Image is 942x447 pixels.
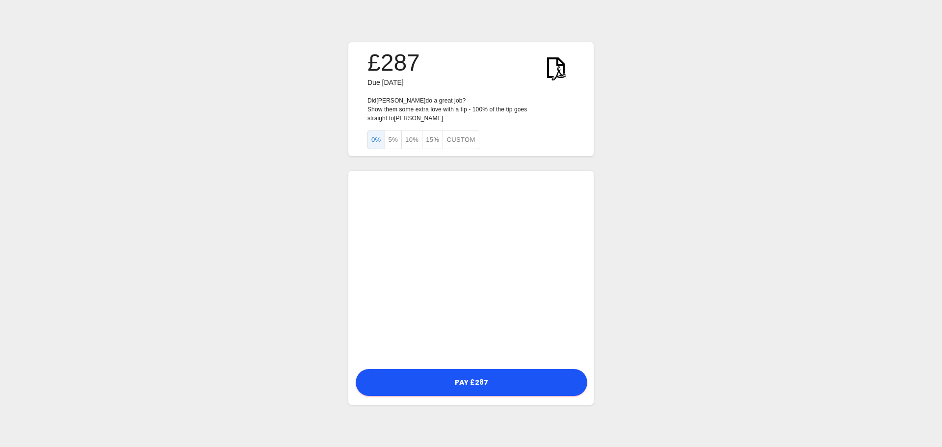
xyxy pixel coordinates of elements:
[401,131,422,150] button: 10%
[353,176,589,362] iframe: Secure payment input frame
[367,131,385,150] button: 0%
[367,79,404,86] span: Due [DATE]
[443,131,479,150] button: Custom
[356,369,587,396] button: Pay £287
[422,131,443,150] button: 15%
[367,96,575,123] p: Did [PERSON_NAME] do a great job? Show them some extra love with a tip - 100% of the tip goes str...
[385,131,402,150] button: 5%
[537,49,575,86] img: KWtEnYElUAjQEnRfPUW9W5ea6t5aBiGYRiGYRiGYRg1o9H4B2ScLFicwGxqAAAAAElFTkSuQmCC
[367,49,420,77] h3: £287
